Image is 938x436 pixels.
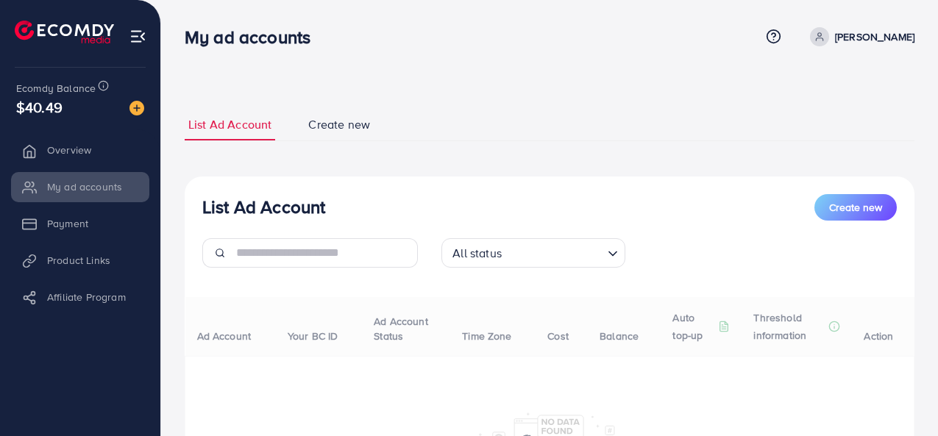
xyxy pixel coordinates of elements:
[829,200,882,215] span: Create new
[450,243,505,264] span: All status
[16,96,63,118] span: $40.49
[308,116,370,133] span: Create new
[129,28,146,45] img: menu
[814,194,897,221] button: Create new
[441,238,625,268] div: Search for option
[129,101,144,115] img: image
[185,26,322,48] h3: My ad accounts
[804,27,914,46] a: [PERSON_NAME]
[202,196,325,218] h3: List Ad Account
[506,240,602,264] input: Search for option
[15,21,114,43] img: logo
[188,116,271,133] span: List Ad Account
[835,28,914,46] p: [PERSON_NAME]
[16,81,96,96] span: Ecomdy Balance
